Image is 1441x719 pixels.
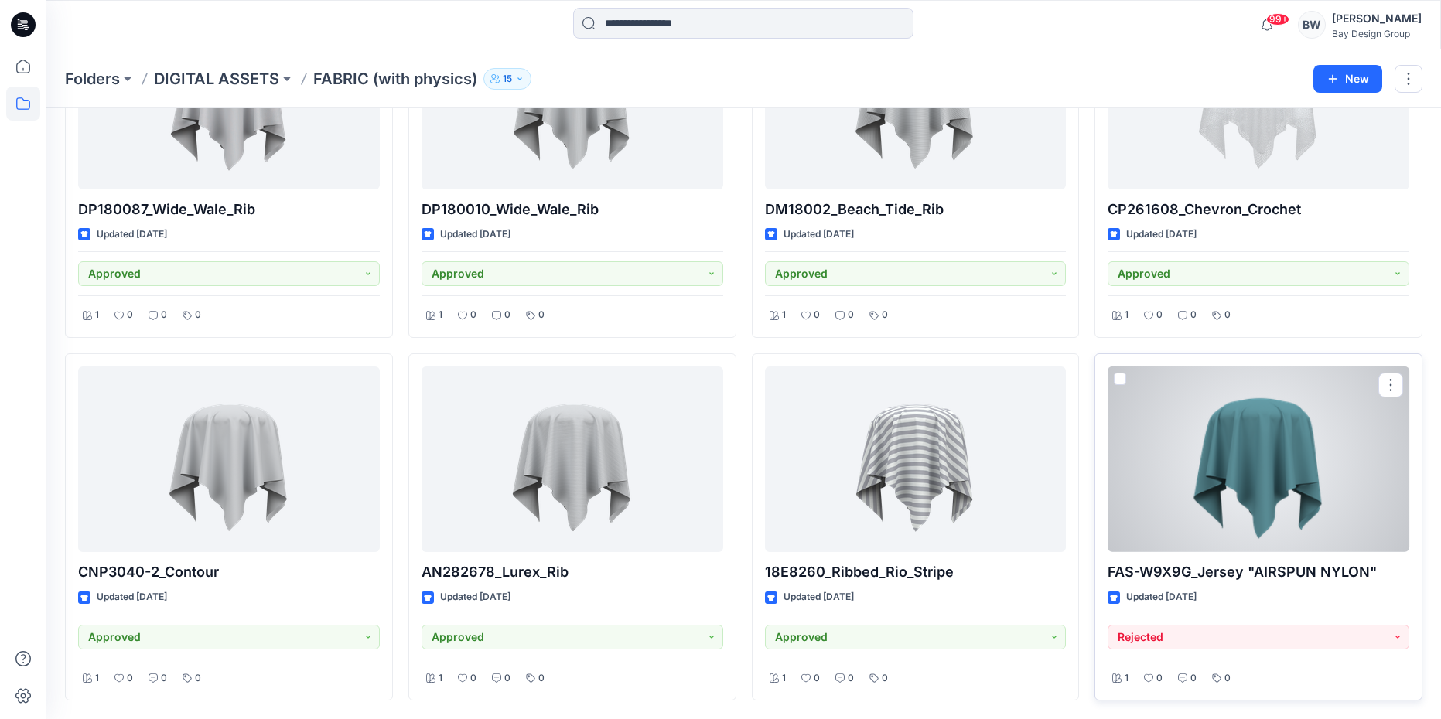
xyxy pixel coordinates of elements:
[504,307,510,323] p: 0
[1313,65,1382,93] button: New
[784,227,854,243] p: Updated [DATE]
[1224,670,1231,687] p: 0
[784,589,854,605] p: Updated [DATE]
[1156,670,1163,687] p: 0
[1332,28,1422,39] div: Bay Design Group
[882,307,888,323] p: 0
[470,670,476,687] p: 0
[483,68,531,90] button: 15
[161,670,167,687] p: 0
[782,670,786,687] p: 1
[78,366,380,552] a: CNP3040-2_Contour
[1108,561,1409,583] p: FAS-W9X9G_Jersey "AIRSPUN NYLON"
[1126,589,1197,605] p: Updated [DATE]
[65,68,120,90] a: Folders
[161,307,167,323] p: 0
[95,670,99,687] p: 1
[504,670,510,687] p: 0
[1190,670,1197,687] p: 0
[97,589,167,605] p: Updated [DATE]
[1108,199,1409,220] p: CP261608_Chevron_Crochet
[848,307,854,323] p: 0
[1298,11,1326,39] div: BW
[78,199,380,220] p: DP180087_Wide_Wale_Rib
[313,68,477,90] p: FABRIC (with physics)
[195,307,201,323] p: 0
[127,670,133,687] p: 0
[78,561,380,583] p: CNP3040-2_Contour
[1190,307,1197,323] p: 0
[422,561,723,583] p: AN282678_Lurex_Rib
[882,670,888,687] p: 0
[1156,307,1163,323] p: 0
[1125,670,1129,687] p: 1
[127,307,133,323] p: 0
[814,670,820,687] p: 0
[195,670,201,687] p: 0
[1126,227,1197,243] p: Updated [DATE]
[765,366,1067,552] a: 18E8260_Ribbed_Rio_Stripe
[1332,9,1422,28] div: [PERSON_NAME]
[765,561,1067,583] p: 18E8260_Ribbed_Rio_Stripe
[440,589,510,605] p: Updated [DATE]
[422,366,723,552] a: AN282678_Lurex_Rib
[440,227,510,243] p: Updated [DATE]
[848,670,854,687] p: 0
[1108,366,1409,552] a: FAS-W9X9G_Jersey "AIRSPUN NYLON"
[422,199,723,220] p: DP180010_Wide_Wale_Rib
[782,307,786,323] p: 1
[765,199,1067,220] p: DM18002_Beach_Tide_Rib
[1266,13,1289,26] span: 99+
[439,670,442,687] p: 1
[814,307,820,323] p: 0
[470,307,476,323] p: 0
[439,307,442,323] p: 1
[154,68,279,90] a: DIGITAL ASSETS
[1125,307,1129,323] p: 1
[1224,307,1231,323] p: 0
[503,70,512,87] p: 15
[538,670,545,687] p: 0
[538,307,545,323] p: 0
[95,307,99,323] p: 1
[97,227,167,243] p: Updated [DATE]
